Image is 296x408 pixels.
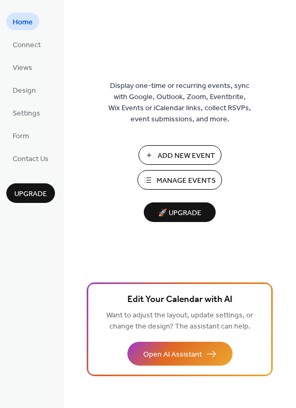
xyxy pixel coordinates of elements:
[156,175,216,187] span: Manage Events
[6,127,35,144] a: Form
[137,170,222,190] button: Manage Events
[6,183,55,203] button: Upgrade
[14,189,47,200] span: Upgrade
[6,149,55,167] a: Contact Us
[6,81,42,99] a: Design
[6,13,39,30] a: Home
[6,36,47,53] a: Connect
[13,108,40,119] span: Settings
[13,17,33,28] span: Home
[13,40,41,51] span: Connect
[138,145,221,165] button: Add New Event
[13,85,36,96] span: Design
[158,150,215,162] span: Add New Event
[144,202,216,222] button: 🚀 Upgrade
[13,131,29,142] span: Form
[6,58,39,76] a: Views
[13,63,32,74] span: Views
[108,81,251,125] span: Display one-time or recurring events, sync with Google, Outlook, Zoom, Eventbrite, Wix Events or ...
[150,206,209,220] span: 🚀 Upgrade
[106,308,253,334] span: Want to adjust the layout, update settings, or change the design? The assistant can help.
[143,349,202,360] span: Open AI Assistant
[13,154,49,165] span: Contact Us
[6,104,47,121] a: Settings
[127,342,233,366] button: Open AI Assistant
[127,292,233,307] span: Edit Your Calendar with AI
